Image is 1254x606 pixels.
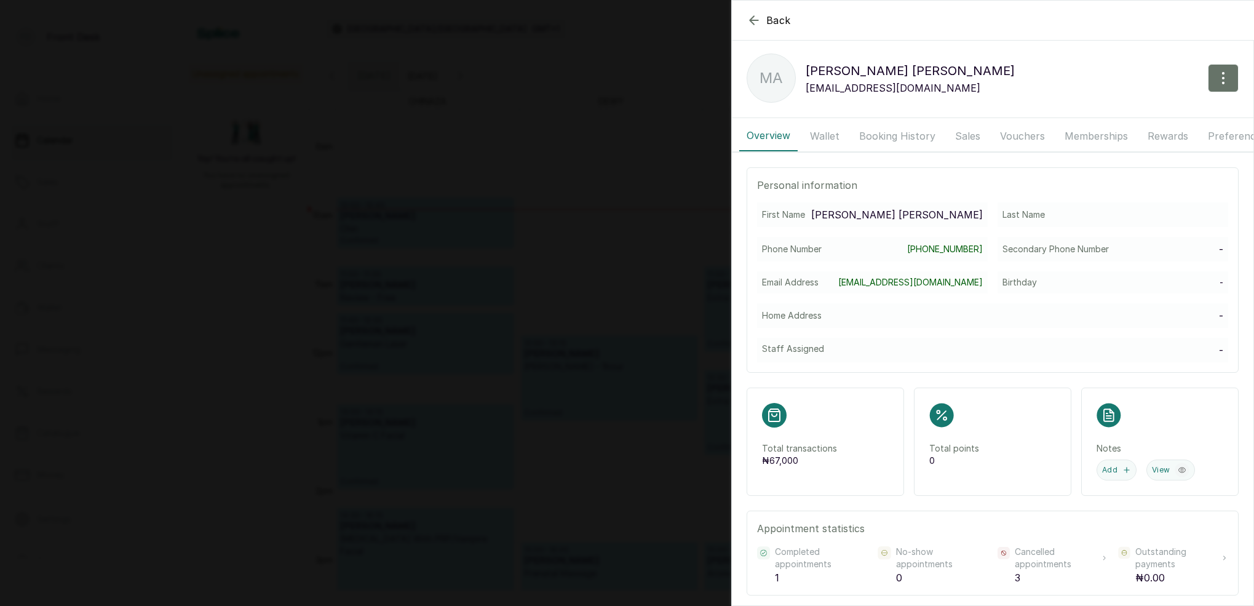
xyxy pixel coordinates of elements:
a: [PHONE_NUMBER] [907,243,983,255]
p: - [1219,308,1223,323]
p: Secondary Phone Number [1002,243,1109,255]
p: Phone Number [762,243,822,255]
p: ₦0.00 [1135,570,1228,585]
a: [EMAIL_ADDRESS][DOMAIN_NAME] [838,276,983,289]
button: Wallet [803,121,847,151]
p: 0 [896,570,988,585]
span: Cancelled appointments [1015,546,1096,570]
button: Overview [739,121,798,151]
span: Outstanding payments [1135,546,1216,570]
p: Birthday [1002,276,1037,289]
p: Total transactions [762,442,889,455]
p: Personal information [757,178,1228,193]
button: Add [1097,460,1137,480]
p: - [1219,242,1223,257]
p: Staff Assigned [762,343,824,355]
p: [PERSON_NAME] [PERSON_NAME] [811,207,983,222]
p: - [1220,276,1223,289]
p: 3 [1015,570,1108,585]
p: Email Address [762,276,819,289]
p: Last Name [1002,209,1045,221]
p: 1 [775,570,867,585]
span: 67,000 [769,455,798,466]
p: MA [760,67,783,89]
p: [PERSON_NAME] [PERSON_NAME] [806,61,1015,81]
p: No-show appointments [896,546,988,570]
button: Rewards [1140,121,1196,151]
p: - [1219,343,1223,357]
button: Sales [948,121,988,151]
p: First Name [762,209,805,221]
p: Total points [929,442,1056,455]
button: Memberships [1057,121,1135,151]
span: 0 [929,455,935,466]
button: Vouchers [993,121,1052,151]
p: Home Address [762,309,822,322]
p: Notes [1097,442,1223,455]
span: Back [766,13,791,28]
button: Back [747,13,791,28]
button: View [1146,460,1195,480]
p: [EMAIL_ADDRESS][DOMAIN_NAME] [806,81,1015,95]
p: Completed appointments [775,546,867,570]
button: Booking History [852,121,943,151]
p: Appointment statistics [757,521,1228,536]
div: Cancelled appointments 3 [998,546,1108,585]
p: ₦ [762,455,889,467]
